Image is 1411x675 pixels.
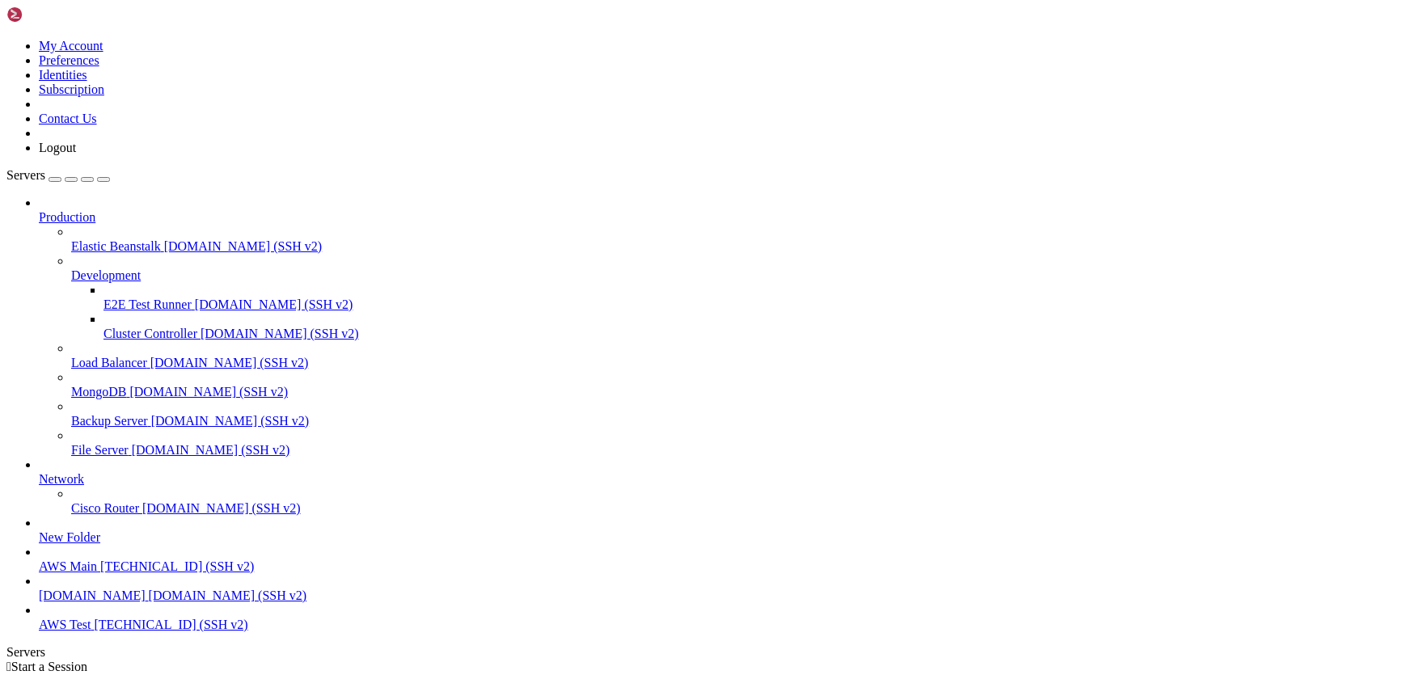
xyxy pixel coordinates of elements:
[6,168,45,182] span: Servers
[39,618,1405,632] a: AWS Test [TECHNICAL_ID] (SSH v2)
[104,297,192,311] span: E2E Test Runner
[39,530,100,544] span: New Folder
[71,501,1405,516] a: Cisco Router [DOMAIN_NAME] (SSH v2)
[71,225,1405,254] li: Elastic Beanstalk [DOMAIN_NAME] (SSH v2)
[71,385,126,399] span: MongoDB
[104,312,1405,341] li: Cluster Controller [DOMAIN_NAME] (SSH v2)
[71,414,148,428] span: Backup Server
[39,472,84,486] span: Network
[150,356,309,369] span: [DOMAIN_NAME] (SSH v2)
[71,399,1405,428] li: Backup Server [DOMAIN_NAME] (SSH v2)
[39,472,1405,487] a: Network
[71,443,1405,458] a: File Server [DOMAIN_NAME] (SSH v2)
[71,487,1405,516] li: Cisco Router [DOMAIN_NAME] (SSH v2)
[132,443,290,457] span: [DOMAIN_NAME] (SSH v2)
[39,68,87,82] a: Identities
[104,283,1405,312] li: E2E Test Runner [DOMAIN_NAME] (SSH v2)
[39,530,1405,545] a: New Folder
[71,254,1405,341] li: Development
[201,327,359,340] span: [DOMAIN_NAME] (SSH v2)
[39,112,97,125] a: Contact Us
[149,589,307,602] span: [DOMAIN_NAME] (SSH v2)
[39,516,1405,545] li: New Folder
[104,297,1405,312] a: E2E Test Runner [DOMAIN_NAME] (SSH v2)
[71,268,141,282] span: Development
[71,414,1405,428] a: Backup Server [DOMAIN_NAME] (SSH v2)
[142,501,301,515] span: [DOMAIN_NAME] (SSH v2)
[39,210,1405,225] a: Production
[71,428,1405,458] li: File Server [DOMAIN_NAME] (SSH v2)
[71,385,1405,399] a: MongoDB [DOMAIN_NAME] (SSH v2)
[6,660,11,673] span: 
[104,327,1405,341] a: Cluster Controller [DOMAIN_NAME] (SSH v2)
[71,370,1405,399] li: MongoDB [DOMAIN_NAME] (SSH v2)
[39,603,1405,632] li: AWS Test [TECHNICAL_ID] (SSH v2)
[71,341,1405,370] li: Load Balancer [DOMAIN_NAME] (SSH v2)
[164,239,323,253] span: [DOMAIN_NAME] (SSH v2)
[6,6,99,23] img: Shellngn
[195,297,353,311] span: [DOMAIN_NAME] (SSH v2)
[39,196,1405,458] li: Production
[39,458,1405,516] li: Network
[71,501,139,515] span: Cisco Router
[39,574,1405,603] li: [DOMAIN_NAME] [DOMAIN_NAME] (SSH v2)
[39,210,95,224] span: Production
[71,356,1405,370] a: Load Balancer [DOMAIN_NAME] (SSH v2)
[151,414,310,428] span: [DOMAIN_NAME] (SSH v2)
[39,82,104,96] a: Subscription
[129,385,288,399] span: [DOMAIN_NAME] (SSH v2)
[71,356,147,369] span: Load Balancer
[39,141,76,154] a: Logout
[6,645,1405,660] div: Servers
[39,545,1405,574] li: AWS Main [TECHNICAL_ID] (SSH v2)
[39,589,146,602] span: [DOMAIN_NAME]
[71,239,1405,254] a: Elastic Beanstalk [DOMAIN_NAME] (SSH v2)
[39,39,104,53] a: My Account
[39,618,91,631] span: AWS Test
[39,53,99,67] a: Preferences
[11,660,87,673] span: Start a Session
[39,559,97,573] span: AWS Main
[71,443,129,457] span: File Server
[6,168,110,182] a: Servers
[71,268,1405,283] a: Development
[100,559,254,573] span: [TECHNICAL_ID] (SSH v2)
[104,327,197,340] span: Cluster Controller
[94,618,247,631] span: [TECHNICAL_ID] (SSH v2)
[39,559,1405,574] a: AWS Main [TECHNICAL_ID] (SSH v2)
[71,239,161,253] span: Elastic Beanstalk
[39,589,1405,603] a: [DOMAIN_NAME] [DOMAIN_NAME] (SSH v2)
